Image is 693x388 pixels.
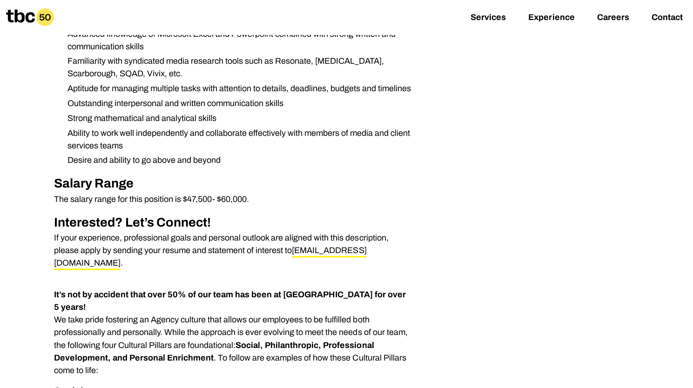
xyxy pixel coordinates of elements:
[54,232,411,269] p: If your experience, professional goals and personal outlook are aligned with this description, pl...
[60,82,411,95] li: Aptitude for managing multiple tasks with attention to details, deadlines, budgets and timelines
[54,246,366,270] a: [EMAIL_ADDRESS][DOMAIN_NAME]
[60,28,411,53] li: Advanced knowledge of Microsoft Excel and Powerpoint combined with strong written and communicati...
[528,13,574,24] a: Experience
[54,290,405,312] strong: It’s not by accident that over 50% of our team has been at [GEOGRAPHIC_DATA] for over 5 years!
[651,13,682,24] a: Contact
[471,13,506,24] a: Services
[54,213,411,232] h2: Interested? Let’s Connect!
[60,55,411,80] li: Familiarity with syndicated media research tools such as Resonate, [MEDICAL_DATA], Scarborough, S...
[60,97,411,110] li: Outstanding interpersonal and written communication skills
[60,112,411,125] li: Strong mathematical and analytical skills
[54,288,411,376] p: We take pride fostering an Agency culture that allows our employees to be fulfilled both professi...
[54,193,411,206] p: The salary range for this position is $47,500- $60,000.
[597,13,629,24] a: Careers
[60,154,411,167] li: Desire and ability to go above and beyond
[60,127,411,152] li: Ability to work well independently and collaborate effectively with members of media and client s...
[54,174,411,193] h2: Salary Range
